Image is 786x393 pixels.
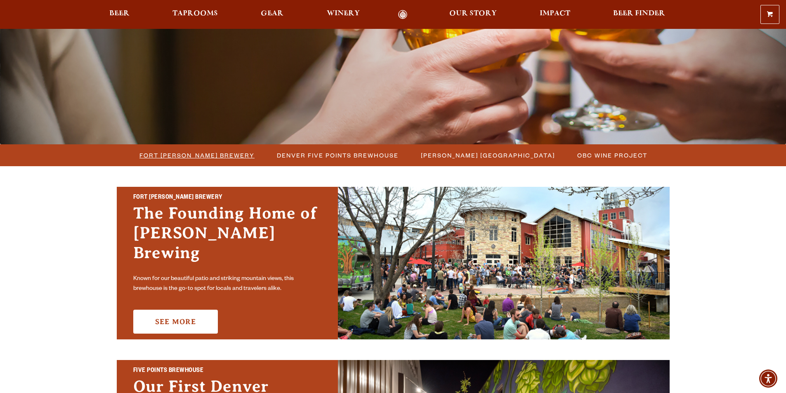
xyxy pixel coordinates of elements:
span: Winery [327,10,360,17]
span: Gear [261,10,283,17]
span: [PERSON_NAME] [GEOGRAPHIC_DATA] [421,149,555,161]
span: Impact [540,10,570,17]
img: Fort Collins Brewery & Taproom' [338,187,670,339]
a: Gear [255,10,289,19]
h2: Fort [PERSON_NAME] Brewery [133,193,321,203]
a: Our Story [444,10,502,19]
a: [PERSON_NAME] [GEOGRAPHIC_DATA] [416,149,559,161]
a: Fort [PERSON_NAME] Brewery [135,149,259,161]
a: See More [133,310,218,334]
span: Our Story [449,10,497,17]
h3: The Founding Home of [PERSON_NAME] Brewing [133,203,321,271]
div: Accessibility Menu [759,369,777,388]
a: Beer [104,10,135,19]
h2: Five Points Brewhouse [133,366,321,377]
span: OBC Wine Project [577,149,647,161]
a: Taprooms [167,10,223,19]
a: Winery [321,10,365,19]
span: Fort [PERSON_NAME] Brewery [139,149,255,161]
span: Denver Five Points Brewhouse [277,149,399,161]
a: Denver Five Points Brewhouse [272,149,403,161]
a: Odell Home [387,10,418,19]
a: Impact [534,10,576,19]
span: Beer Finder [613,10,665,17]
a: Beer Finder [608,10,670,19]
a: OBC Wine Project [572,149,651,161]
span: Beer [109,10,130,17]
span: Taprooms [172,10,218,17]
p: Known for our beautiful patio and striking mountain views, this brewhouse is the go-to spot for l... [133,274,321,294]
